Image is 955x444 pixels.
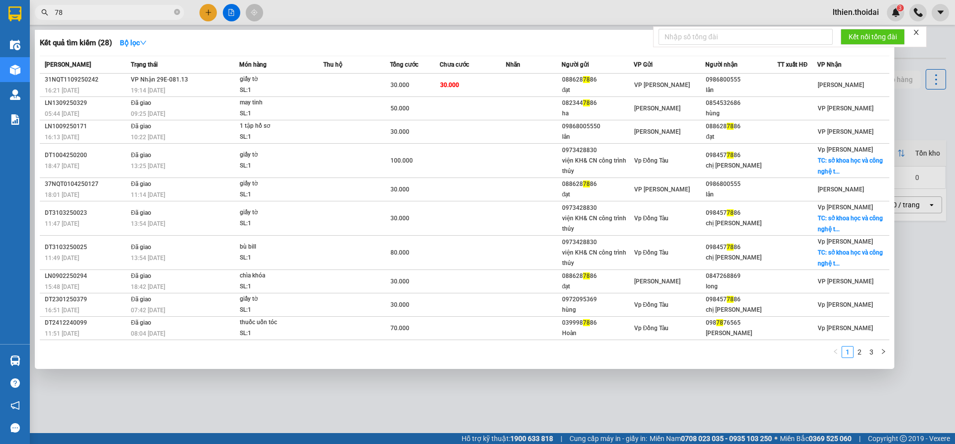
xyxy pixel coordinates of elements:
[10,114,20,125] img: solution-icon
[131,220,165,227] span: 13:54 [DATE]
[562,203,633,213] div: 0973428830
[174,9,180,15] span: close-circle
[506,61,520,68] span: Nhãn
[131,191,165,198] span: 11:14 [DATE]
[390,105,409,112] span: 50.000
[634,105,680,112] span: [PERSON_NAME]
[854,347,865,357] a: 2
[634,82,690,89] span: VP [PERSON_NAME]
[131,87,165,94] span: 19:14 [DATE]
[45,150,128,161] div: DT1004250200
[45,179,128,189] div: 37NQT0104250127
[583,76,590,83] span: 78
[10,40,20,50] img: warehouse-icon
[865,346,877,358] li: 3
[390,82,409,89] span: 30.000
[818,204,873,211] span: Vp [PERSON_NAME]
[240,97,314,108] div: may tinh
[866,347,877,357] a: 3
[706,121,777,132] div: 088628 86
[562,75,633,85] div: 088628 86
[562,108,633,119] div: ha
[10,378,20,388] span: question-circle
[818,157,883,175] span: TC: sở khoa học và công nghệ t...
[120,39,147,47] strong: Bộ lọc
[727,244,734,251] span: 78
[841,29,905,45] button: Kết nối tổng đài
[45,307,79,314] span: 16:51 [DATE]
[45,110,79,117] span: 05:44 [DATE]
[323,61,342,68] span: Thu hộ
[562,237,633,248] div: 0973428830
[45,283,79,290] span: 15:48 [DATE]
[131,134,165,141] span: 10:22 [DATE]
[240,305,314,316] div: SL: 1
[562,189,633,200] div: đạt
[854,346,865,358] li: 2
[842,346,854,358] li: 1
[706,85,777,95] div: lân
[583,99,590,106] span: 78
[705,61,738,68] span: Người nhận
[45,121,128,132] div: LN1009250171
[818,146,873,153] span: Vp [PERSON_NAME]
[112,35,155,51] button: Bộ lọcdown
[45,163,79,170] span: 18:47 [DATE]
[706,208,777,218] div: 098457 86
[45,134,79,141] span: 16:13 [DATE]
[8,6,21,21] img: logo-vxr
[706,98,777,108] div: 0854532686
[240,294,314,305] div: giấy tờ
[727,296,734,303] span: 78
[818,278,873,285] span: VP [PERSON_NAME]
[390,249,409,256] span: 80.000
[240,218,314,229] div: SL: 1
[10,355,20,366] img: warehouse-icon
[562,121,633,132] div: 09868005550
[390,215,409,222] span: 30.000
[877,346,889,358] li: Next Page
[706,108,777,119] div: hùng
[240,189,314,200] div: SL: 1
[240,108,314,119] div: SL: 1
[131,123,151,130] span: Đã giao
[240,121,314,132] div: 1 tập hồ sơ
[706,281,777,292] div: long
[131,255,165,262] span: 13:54 [DATE]
[45,271,128,281] div: LN0902250294
[390,325,409,332] span: 70.000
[131,180,151,187] span: Đã giao
[45,75,128,85] div: 31NQT1109250242
[240,207,314,218] div: giấy tờ
[562,132,633,142] div: lân
[10,89,20,100] img: warehouse-icon
[562,318,633,328] div: 039998 86
[562,271,633,281] div: 088628 86
[390,301,409,308] span: 30.000
[659,29,833,45] input: Nhập số tổng đài
[131,163,165,170] span: 13:25 [DATE]
[583,319,590,326] span: 78
[131,330,165,337] span: 08:04 [DATE]
[818,325,873,332] span: Vp [PERSON_NAME]
[849,31,897,42] span: Kết nối tổng đài
[634,186,690,193] span: VP [PERSON_NAME]
[45,242,128,253] div: DT3103250025
[10,423,20,433] span: message
[716,319,723,326] span: 78
[240,270,314,281] div: chìa khóa
[706,242,777,253] div: 098457 86
[131,76,188,83] span: VP Nhận 29E-081.13
[634,301,669,308] span: Vp Đồng Tàu
[562,98,633,108] div: 082344 86
[706,75,777,85] div: 0986800555
[562,294,633,305] div: 0972095369
[634,157,669,164] span: Vp Đồng Tàu
[634,128,680,135] span: [PERSON_NAME]
[131,110,165,117] span: 09:25 [DATE]
[131,209,151,216] span: Đã giao
[390,186,409,193] span: 30.000
[174,8,180,17] span: close-circle
[818,82,864,89] span: [PERSON_NAME]
[562,145,633,156] div: 0973428830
